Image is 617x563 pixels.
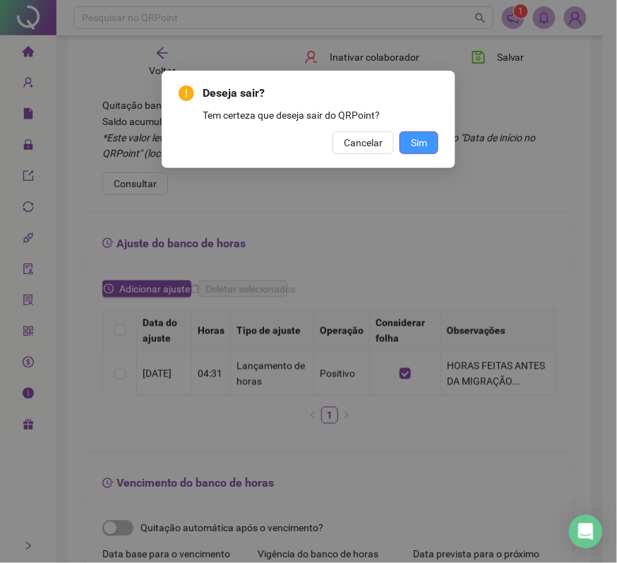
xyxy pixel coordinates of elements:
span: exclamation-circle [179,85,194,101]
button: Cancelar [333,131,394,154]
span: Deseja sair? [203,85,438,102]
span: Cancelar [344,135,383,150]
div: Tem certeza que deseja sair do QRPoint? [203,107,438,123]
button: Sim [400,131,438,154]
span: Sim [411,135,427,150]
div: Open Intercom Messenger [569,515,603,549]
